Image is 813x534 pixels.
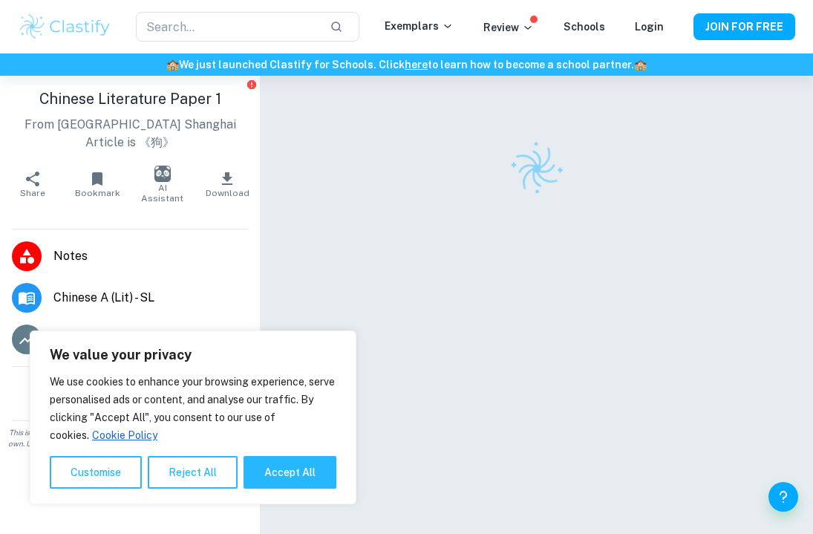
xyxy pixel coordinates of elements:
h6: We just launched Clastify for Schools. Click to learn how to become a school partner. [3,56,810,73]
span: This is an example of past student work. Do not copy or submit as your own. Use to understand the... [6,427,254,460]
button: Customise [50,456,142,489]
span: Chinese A (Lit) - SL [53,289,248,307]
span: Download [206,188,249,198]
p: We value your privacy [50,346,336,364]
button: Reject All [148,456,238,489]
p: Review [483,19,534,36]
button: Download [195,163,261,205]
button: Report issue [246,79,257,90]
button: AI Assistant [130,163,195,205]
a: here [405,59,428,71]
span: Bookmark [75,188,120,198]
button: Help and Feedback [768,482,798,512]
span: Share [20,188,45,198]
div: We value your privacy [30,331,356,504]
a: Login [635,21,664,33]
img: AI Assistant [154,166,171,182]
span: Notes [53,247,248,265]
button: Accept All [244,456,336,489]
a: Cookie Policy [91,429,158,442]
span: 🏫 [166,59,179,71]
img: Clastify logo [18,12,112,42]
span: AI Assistant [139,183,186,203]
img: Clastify logo [500,132,573,206]
button: JOIN FOR FREE [693,13,795,40]
p: Exemplars [385,18,454,34]
a: Schools [564,21,605,33]
h1: Chinese Literature Paper 1 [12,88,248,110]
input: Search... [136,12,319,42]
p: We use cookies to enhance your browsing experience, serve personalised ads or content, and analys... [50,373,336,444]
span: 🏫 [634,59,647,71]
button: Bookmark [65,163,131,205]
p: From [GEOGRAPHIC_DATA] Shanghai Article is 《狗》 [12,116,248,152]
